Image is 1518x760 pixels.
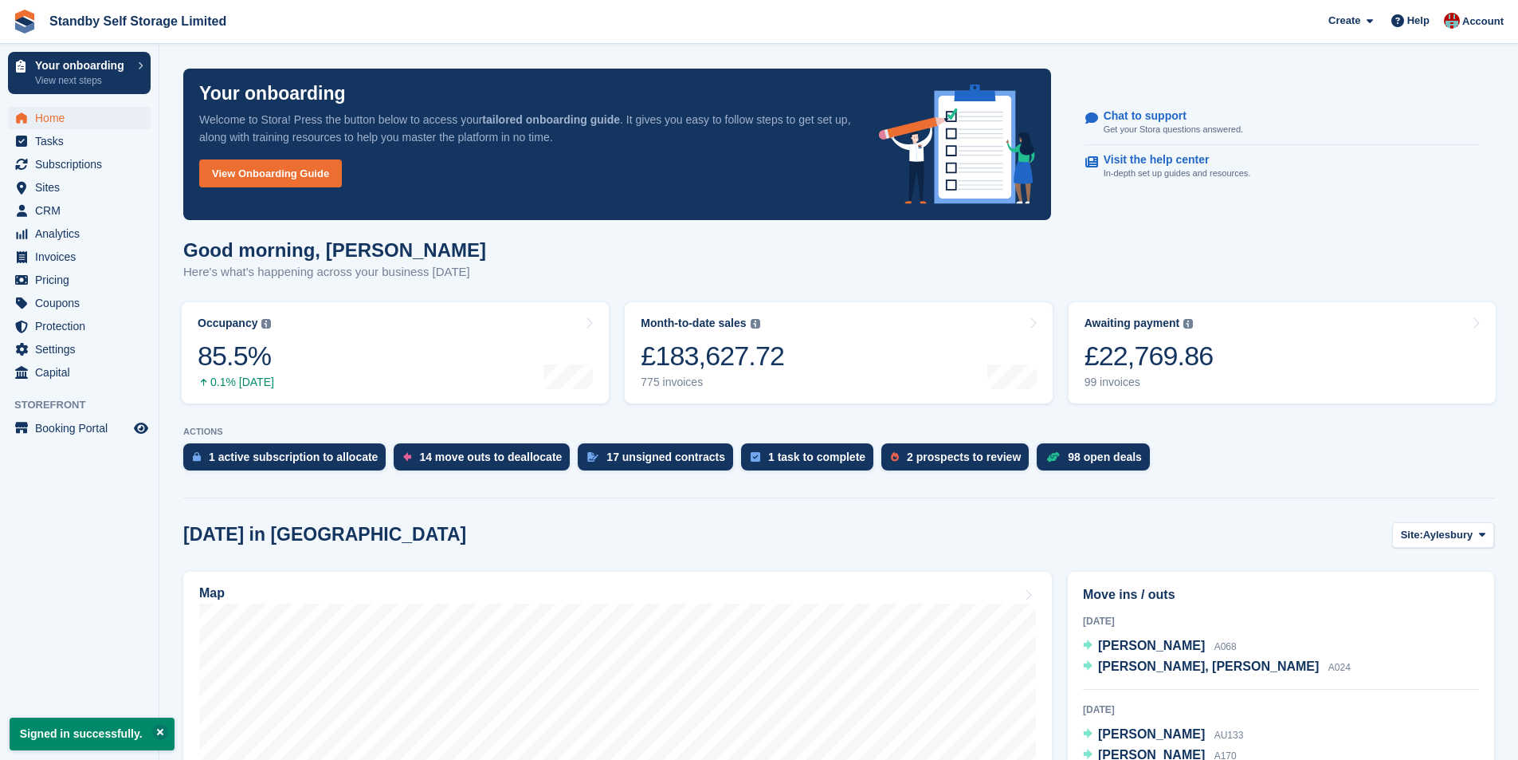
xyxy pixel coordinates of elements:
[14,397,159,413] span: Storefront
[8,361,151,384] a: menu
[43,8,233,34] a: Standby Self Storage Limited
[1328,662,1351,673] span: A024
[587,452,598,462] img: contract_signature_icon-13c848040528278c33f63329250d36e43548de30e8caae1d1a13099fd9432cc5.svg
[879,85,1035,204] img: onboarding-info-6c161a55d2c0e0a8cae90662b2fe09162a5109e8cc188191df67fb4f79e88e88.svg
[1104,109,1230,123] p: Chat to support
[881,443,1037,478] a: 2 prospects to review
[1083,636,1237,657] a: [PERSON_NAME] A068
[1098,660,1319,673] span: [PERSON_NAME], [PERSON_NAME]
[35,153,131,175] span: Subscriptions
[768,451,865,463] div: 1 task to complete
[1392,522,1494,549] button: Site: Aylesbury
[199,586,225,601] h2: Map
[751,452,760,462] img: task-75834270c22a3079a89374b754ae025e5fb1db73e45f91037f5363f120a921f8.svg
[8,153,151,175] a: menu
[1214,730,1244,741] span: AU133
[1104,123,1243,136] p: Get your Stora questions answered.
[8,107,151,129] a: menu
[35,60,130,71] p: Your onboarding
[182,302,609,404] a: Occupancy 85.5% 0.1% [DATE]
[394,443,578,478] a: 14 move outs to deallocate
[1068,451,1142,463] div: 98 open deals
[183,239,486,261] h1: Good morning, [PERSON_NAME]
[1083,614,1479,628] div: [DATE]
[199,159,342,187] a: View Onboarding Guide
[8,222,151,245] a: menu
[1085,340,1214,372] div: £22,769.86
[891,452,899,462] img: prospect-51fa495bee0391a8d652442698ab0144808aea92771e9ea1ae160a38d050c398.svg
[1401,527,1423,543] span: Site:
[1104,167,1251,180] p: In-depth set up guides and resources.
[199,111,853,146] p: Welcome to Stora! Press the button below to access your . It gives you easy to follow steps to ge...
[1085,317,1180,330] div: Awaiting payment
[35,246,131,268] span: Invoices
[8,417,151,439] a: menu
[625,302,1052,404] a: Month-to-date sales £183,627.72 775 invoices
[183,524,466,545] h2: [DATE] in [GEOGRAPHIC_DATA]
[35,73,130,88] p: View next steps
[35,222,131,245] span: Analytics
[35,338,131,360] span: Settings
[8,338,151,360] a: menu
[1083,725,1243,746] a: [PERSON_NAME] AU133
[8,199,151,222] a: menu
[1085,376,1214,389] div: 99 invoices
[1183,319,1193,329] img: icon-info-grey-7440780725fd019a000dd9b08b2336e03edf1995a4989e88bcd33f0948082b44.svg
[641,376,784,389] div: 775 invoices
[641,340,784,372] div: £183,627.72
[751,319,760,329] img: icon-info-grey-7440780725fd019a000dd9b08b2336e03edf1995a4989e88bcd33f0948082b44.svg
[10,718,175,750] p: Signed in successfully.
[1444,13,1460,29] img: Connor Spurle
[1083,657,1351,678] a: [PERSON_NAME], [PERSON_NAME] A024
[35,292,131,314] span: Coupons
[419,451,562,463] div: 14 move outs to deallocate
[8,130,151,152] a: menu
[35,269,131,291] span: Pricing
[35,130,131,152] span: Tasks
[198,376,274,389] div: 0.1% [DATE]
[1214,641,1237,652] span: A068
[13,10,37,33] img: stora-icon-8386f47178a22dfd0bd8f6a31ec36ba5ce8667c1dd55bd0f319d3a0aa187defe.svg
[35,176,131,199] span: Sites
[8,292,151,314] a: menu
[1083,585,1479,604] h2: Move ins / outs
[1085,145,1479,188] a: Visit the help center In-depth set up guides and resources.
[183,263,486,282] p: Here's what's happening across your business [DATE]
[35,199,131,222] span: CRM
[606,451,725,463] div: 17 unsigned contracts
[8,246,151,268] a: menu
[35,315,131,337] span: Protection
[1104,153,1238,167] p: Visit the help center
[741,443,881,478] a: 1 task to complete
[199,85,346,103] p: Your onboarding
[1462,14,1504,30] span: Account
[183,443,394,478] a: 1 active subscription to allocate
[8,269,151,291] a: menu
[1083,703,1479,717] div: [DATE]
[35,417,131,439] span: Booking Portal
[1037,443,1158,478] a: 98 open deals
[131,419,151,438] a: Preview store
[1407,13,1430,29] span: Help
[198,317,257,330] div: Occupancy
[578,443,741,478] a: 17 unsigned contracts
[8,176,151,199] a: menu
[193,451,201,462] img: active_subscription_to_allocate_icon-d502201f5373d7db506a760aba3b589e785aa758c864c3986d89f69b8ff3...
[1046,451,1060,463] img: deal-1b604bf984904fb50ccaf53a9ad4b4a5d6e5aea283cecdc64d6e3604feb123c2.svg
[183,427,1494,437] p: ACTIONS
[1328,13,1360,29] span: Create
[641,317,746,330] div: Month-to-date sales
[1098,639,1205,652] span: [PERSON_NAME]
[1085,101,1479,145] a: Chat to support Get your Stora questions answered.
[403,452,411,462] img: move_outs_to_deallocate_icon-f764333ba52eb49d3ac5e1228854f67142a1ed5810a6f6cc68b1a99e826820c5.svg
[261,319,271,329] img: icon-info-grey-7440780725fd019a000dd9b08b2336e03edf1995a4989e88bcd33f0948082b44.svg
[1423,527,1473,543] span: Aylesbury
[1098,727,1205,741] span: [PERSON_NAME]
[198,340,274,372] div: 85.5%
[8,315,151,337] a: menu
[209,451,378,463] div: 1 active subscription to allocate
[907,451,1021,463] div: 2 prospects to review
[482,113,620,126] strong: tailored onboarding guide
[35,107,131,129] span: Home
[8,52,151,94] a: Your onboarding View next steps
